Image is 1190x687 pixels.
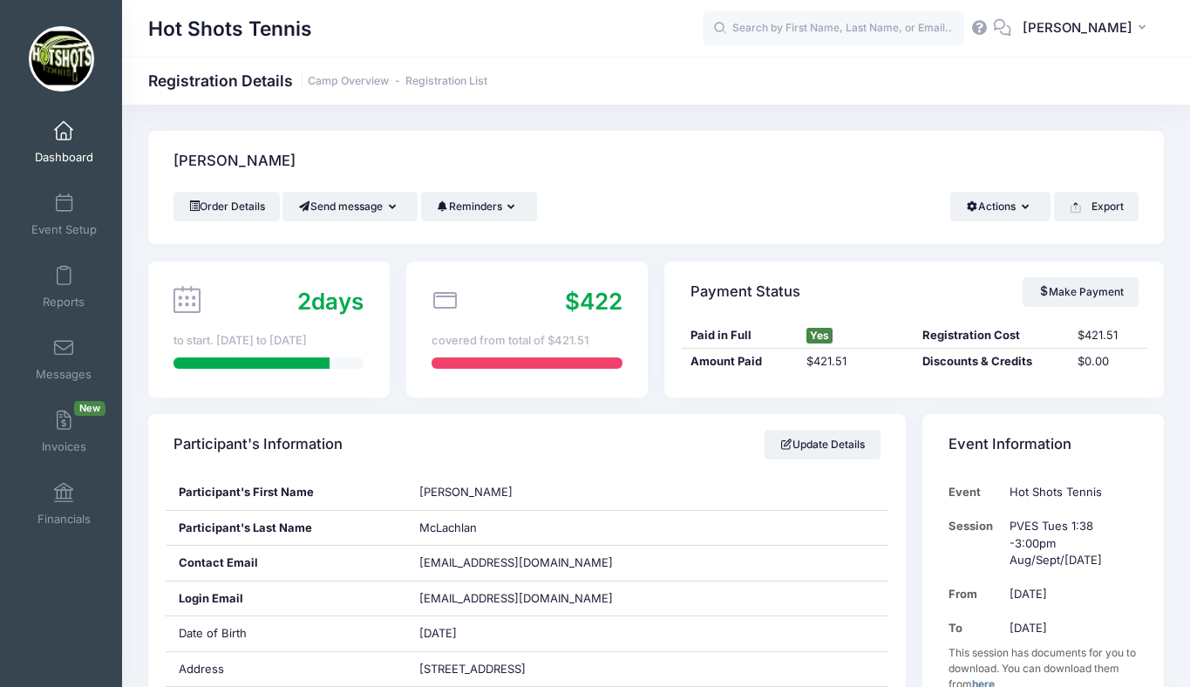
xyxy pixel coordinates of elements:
a: Dashboard [23,112,105,173]
a: Reports [23,256,105,317]
a: Make Payment [1023,277,1139,307]
td: From [949,577,1002,611]
a: Event Setup [23,184,105,245]
td: PVES Tues 1:38 -3:00pm Aug/Sept/[DATE] [1001,509,1138,577]
div: Participant's First Name [166,475,407,510]
button: Send message [282,192,418,221]
h4: Participant's Information [173,420,343,470]
span: New [74,401,105,416]
span: McLachlan [419,520,477,534]
img: Hot Shots Tennis [29,26,94,92]
td: [DATE] [1001,611,1138,645]
span: [PERSON_NAME] [1023,18,1132,37]
div: Participant's Last Name [166,511,407,546]
div: $421.51 [1070,327,1147,344]
span: Yes [806,328,833,343]
td: Hot Shots Tennis [1001,475,1138,509]
input: Search by First Name, Last Name, or Email... [703,11,964,46]
td: To [949,611,1002,645]
h4: [PERSON_NAME] [173,137,296,187]
a: InvoicesNew [23,401,105,462]
a: Camp Overview [308,75,389,88]
a: Update Details [765,430,881,459]
span: [EMAIL_ADDRESS][DOMAIN_NAME] [419,555,613,569]
div: days [297,284,364,318]
div: Contact Email [166,546,407,581]
div: Discounts & Credits [915,353,1070,371]
button: Export [1054,192,1139,221]
div: Login Email [166,582,407,616]
div: Address [166,652,407,687]
td: Session [949,509,1002,577]
span: Reports [43,295,85,309]
span: [DATE] [419,626,457,640]
div: $421.51 [798,353,914,371]
span: [EMAIL_ADDRESS][DOMAIN_NAME] [419,590,637,608]
a: Financials [23,473,105,534]
div: Registration Cost [915,327,1070,344]
td: Event [949,475,1002,509]
h4: Event Information [949,420,1071,470]
span: Dashboard [35,150,93,165]
a: Registration List [405,75,487,88]
span: [STREET_ADDRESS] [419,662,526,676]
span: $422 [565,288,622,315]
div: $0.00 [1070,353,1147,371]
span: Event Setup [31,222,97,237]
h1: Hot Shots Tennis [148,9,312,49]
h1: Registration Details [148,71,487,90]
span: Financials [37,512,91,527]
div: covered from total of $421.51 [432,332,622,350]
td: [DATE] [1001,577,1138,611]
div: Date of Birth [166,616,407,651]
span: Messages [36,367,92,382]
a: Order Details [173,192,280,221]
span: Invoices [42,439,86,454]
span: 2 [297,288,311,315]
div: Amount Paid [682,353,798,371]
button: Reminders [421,192,537,221]
div: to start. [DATE] to [DATE] [173,332,364,350]
a: Messages [23,329,105,390]
div: Paid in Full [682,327,798,344]
h4: Payment Status [690,267,800,316]
span: [PERSON_NAME] [419,485,513,499]
button: Actions [950,192,1051,221]
button: [PERSON_NAME] [1011,9,1164,49]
